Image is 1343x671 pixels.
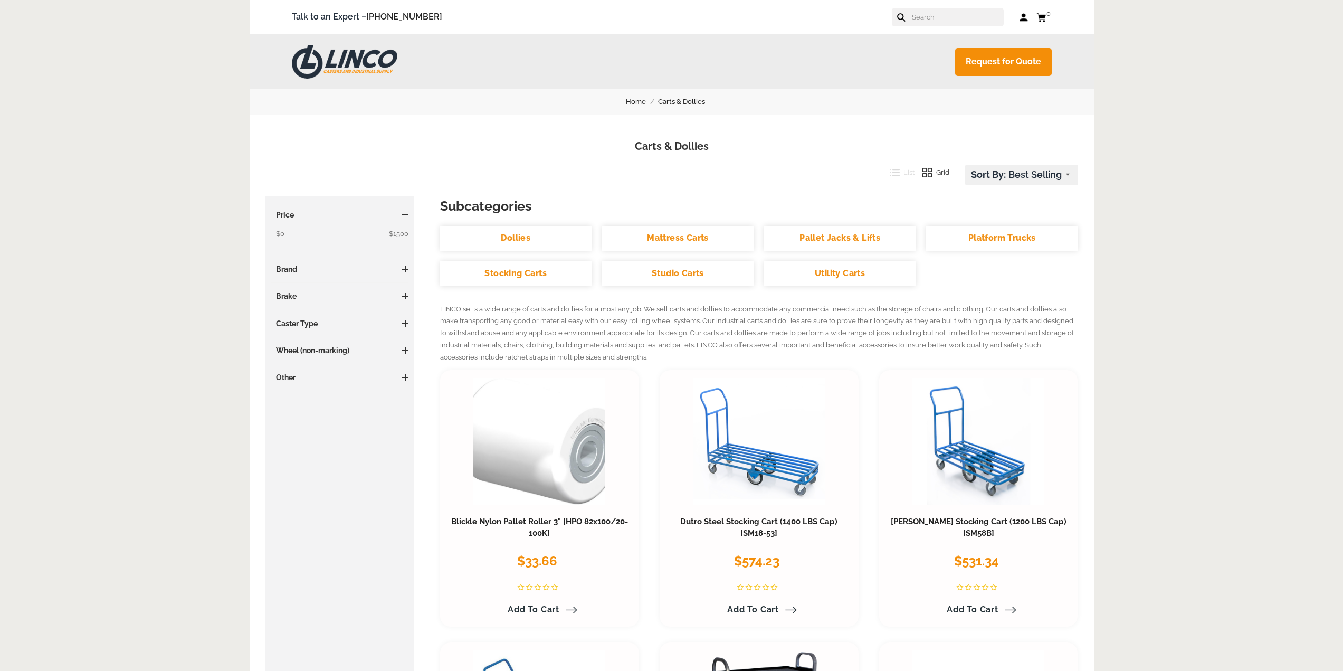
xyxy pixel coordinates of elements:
[271,372,409,383] h3: Other
[727,604,779,615] span: Add to Cart
[602,226,754,251] a: Mattress Carts
[1036,11,1052,24] a: 0
[389,228,408,240] span: $1500
[891,517,1066,538] a: [PERSON_NAME] Stocking Cart (1200 LBS Cap) [SM58B]
[947,604,998,615] span: Add to Cart
[626,96,658,108] a: Home
[915,165,949,181] button: Grid
[271,291,409,301] h3: Brake
[1020,12,1028,23] a: Log in
[451,517,628,538] a: Blickle Nylon Pallet Roller 3" [HPO 82x100/20-100K]
[276,230,284,238] span: $0
[271,318,409,329] h3: Caster Type
[271,210,409,220] h3: Price
[882,165,915,181] button: List
[721,601,797,619] a: Add to Cart
[680,517,837,538] a: Dutro Steel Stocking Cart (1400 LBS Cap) [SM18-53]
[911,8,1004,26] input: Search
[764,226,916,251] a: Pallet Jacks & Lifts
[501,601,577,619] a: Add to Cart
[1046,10,1051,17] span: 0
[602,261,754,286] a: Studio Carts
[265,139,1078,154] h1: Carts & Dollies
[954,553,999,569] span: $531.34
[440,261,592,286] a: Stocking Carts
[292,10,442,24] span: Talk to an Expert –
[734,553,779,569] span: $574.23
[926,226,1078,251] a: Platform Trucks
[508,604,559,615] span: Add to Cart
[292,45,397,79] img: LINCO CASTERS & INDUSTRIAL SUPPLY
[940,601,1016,619] a: Add to Cart
[517,553,557,569] span: $33.66
[764,261,916,286] a: Utility Carts
[955,48,1052,76] a: Request for Quote
[440,304,1078,364] p: LINCO sells a wide range of carts and dollies for almost any job. We sell carts and dollies to ac...
[440,196,1078,215] h3: Subcategories
[440,226,592,251] a: Dollies
[271,264,409,275] h3: Brand
[658,96,717,108] a: Carts & Dollies
[366,12,442,22] a: [PHONE_NUMBER]
[271,345,409,356] h3: Wheel (non-marking)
